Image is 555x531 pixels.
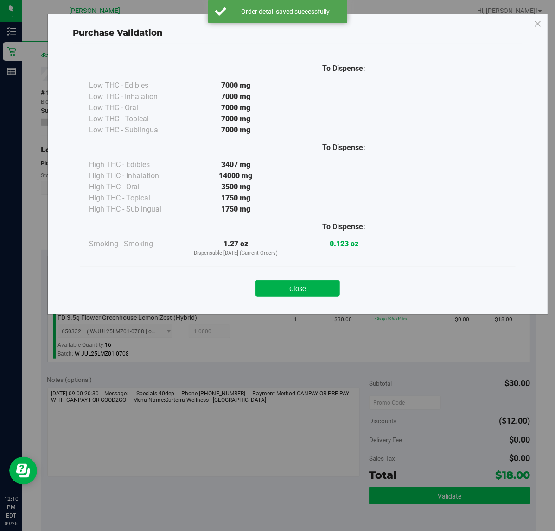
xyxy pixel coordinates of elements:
div: Low THC - Oral [89,102,182,113]
div: High THC - Inhalation [89,170,182,181]
div: Low THC - Inhalation [89,91,182,102]
div: 7000 mg [182,102,290,113]
iframe: Resource center [9,457,37,485]
div: 3407 mg [182,159,290,170]
button: Close [255,280,340,297]
div: Low THC - Sublingual [89,125,182,136]
div: High THC - Sublingual [89,204,182,215]
div: Smoking - Smoking [89,238,182,250]
div: High THC - Edibles [89,159,182,170]
strong: 0.123 oz [330,239,358,248]
div: 14000 mg [182,170,290,181]
div: Low THC - Edibles [89,80,182,91]
div: Order detail saved successfully [231,7,340,16]
span: Purchase Validation [73,28,163,38]
div: 7000 mg [182,91,290,102]
div: High THC - Oral [89,181,182,193]
div: To Dispense: [290,63,398,74]
div: Low THC - Topical [89,113,182,125]
div: 1750 mg [182,204,290,215]
div: To Dispense: [290,221,398,232]
div: 3500 mg [182,181,290,193]
p: Dispensable [DATE] (Current Orders) [182,250,290,257]
div: High THC - Topical [89,193,182,204]
div: 7000 mg [182,80,290,91]
div: 1.27 oz [182,238,290,257]
div: To Dispense: [290,142,398,153]
div: 7000 mg [182,125,290,136]
div: 7000 mg [182,113,290,125]
div: 1750 mg [182,193,290,204]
